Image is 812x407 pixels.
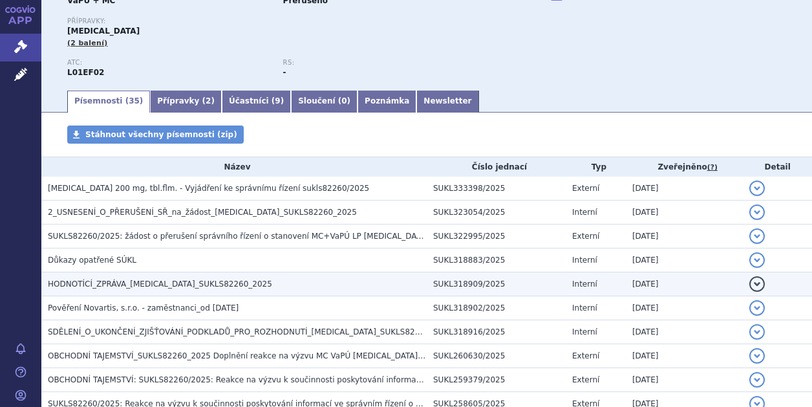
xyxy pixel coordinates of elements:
[48,351,438,360] span: OBCHODNÍ TAJEMSTVÍ_SUKLS82260_2025 Doplnění reakce na výzvu MC VaPÚ Kisqali s OT
[67,17,498,25] p: Přípravky:
[572,280,597,289] span: Interní
[291,91,358,113] a: Sloučení (0)
[48,327,453,336] span: SDĚLENÍ_O_UKONČENÍ_ZJIŠŤOVÁNÍ_PODKLADŮ_PRO_ROZHODNUTÍ_KISQALI_SUKLS82260_2025
[222,91,291,113] a: Účastníci (9)
[206,96,211,105] span: 2
[707,163,718,172] abbr: (?)
[572,256,597,265] span: Interní
[427,272,566,296] td: SUKL318909/2025
[427,344,566,368] td: SUKL260630/2025
[749,181,765,196] button: detail
[67,68,104,77] strong: RIBOCIKLIB
[48,184,369,193] span: KISQALI 200 mg, tbl.flm. - Vyjádření ke správnímu řízení sukls82260/2025
[67,126,244,144] a: Stáhnout všechny písemnosti (zip)
[749,252,765,268] button: detail
[67,39,108,47] span: (2 balení)
[67,27,140,36] span: [MEDICAL_DATA]
[626,344,743,368] td: [DATE]
[427,201,566,225] td: SUKL323054/2025
[572,208,597,217] span: Interní
[572,232,599,241] span: Externí
[749,300,765,316] button: detail
[427,248,566,272] td: SUKL318883/2025
[427,177,566,201] td: SUKL333398/2025
[626,225,743,248] td: [DATE]
[626,201,743,225] td: [DATE]
[358,91,416,113] a: Poznámka
[129,96,140,105] span: 35
[572,184,599,193] span: Externí
[626,272,743,296] td: [DATE]
[743,157,812,177] th: Detail
[572,303,597,313] span: Interní
[626,368,743,392] td: [DATE]
[749,324,765,340] button: detail
[150,91,222,113] a: Přípravky (2)
[41,157,427,177] th: Název
[566,157,626,177] th: Typ
[85,130,237,139] span: Stáhnout všechny písemnosti (zip)
[749,372,765,388] button: detail
[48,303,239,313] span: Pověření Novartis, s.r.o. - zaměstnanci_od 12.3.2025
[572,351,599,360] span: Externí
[749,228,765,244] button: detail
[427,320,566,344] td: SUKL318916/2025
[626,157,743,177] th: Zveřejněno
[427,225,566,248] td: SUKL322995/2025
[626,296,743,320] td: [DATE]
[572,375,599,384] span: Externí
[427,157,566,177] th: Číslo jednací
[749,348,765,364] button: detail
[572,327,597,336] span: Interní
[48,256,136,265] span: Důkazy opatřené SÚKL
[67,59,270,67] p: ATC:
[48,280,272,289] span: HODNOTÍCÍ_ZPRÁVA_KISQALI_SUKLS82260_2025
[283,68,286,77] strong: -
[283,59,486,67] p: RS:
[48,208,357,217] span: 2_USNESENÍ_O_PŘERUŠENÍ_SŘ_na_žádost_KISQALI_SUKLS82260_2025
[626,320,743,344] td: [DATE]
[427,296,566,320] td: SUKL318902/2025
[67,91,150,113] a: Písemnosti (35)
[427,368,566,392] td: SUKL259379/2025
[341,96,347,105] span: 0
[626,177,743,201] td: [DATE]
[275,96,280,105] span: 9
[48,232,429,241] span: SUKLS82260/2025: žádost o přerušení správního řízení o stanovení MC+VaPÚ LP Kisqali
[749,276,765,292] button: detail
[626,248,743,272] td: [DATE]
[749,204,765,220] button: detail
[416,91,478,113] a: Newsletter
